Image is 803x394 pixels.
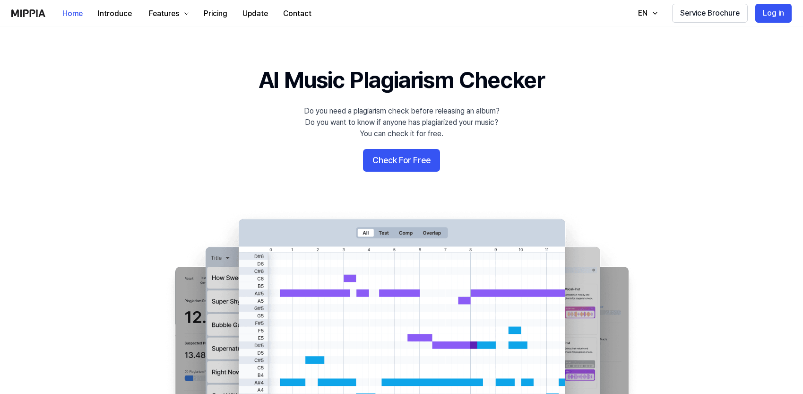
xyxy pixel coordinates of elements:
h1: AI Music Plagiarism Checker [259,64,544,96]
button: Contact [276,4,319,23]
img: logo [11,9,45,17]
button: Check For Free [363,149,440,172]
button: Service Brochure [672,4,748,23]
button: EN [629,4,665,23]
div: Do you need a plagiarism check before releasing an album? Do you want to know if anyone has plagi... [304,105,500,140]
a: Update [235,0,276,26]
button: Update [235,4,276,23]
div: Features [147,8,181,19]
button: Introduce [90,4,139,23]
button: Pricing [196,4,235,23]
a: Home [55,0,90,26]
button: Features [139,4,196,23]
div: EN [636,8,649,19]
button: Home [55,4,90,23]
button: Log in [755,4,792,23]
